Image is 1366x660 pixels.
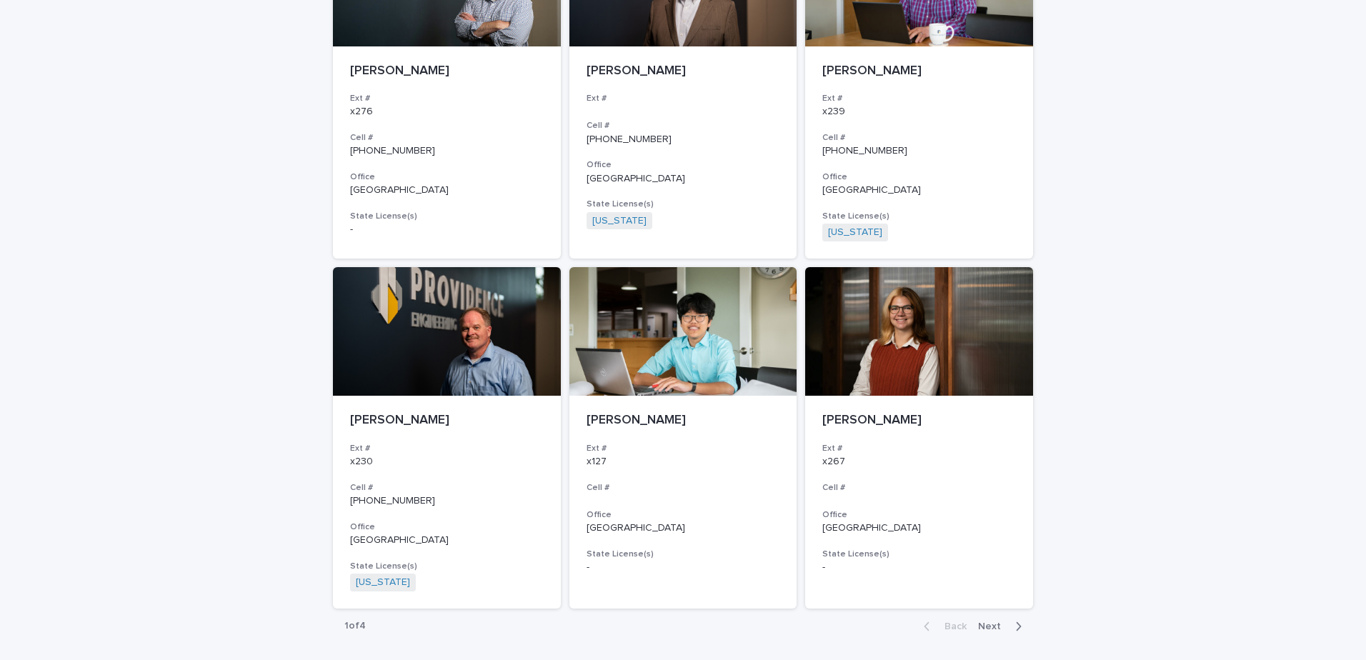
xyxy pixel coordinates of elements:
h3: State License(s) [822,549,1016,560]
p: - [822,561,1016,574]
a: [PERSON_NAME]Ext #x127Cell #Office[GEOGRAPHIC_DATA]State License(s)- [569,267,797,609]
p: [GEOGRAPHIC_DATA] [350,184,544,196]
a: [PHONE_NUMBER] [587,134,672,144]
p: [GEOGRAPHIC_DATA] [350,534,544,546]
h3: Office [822,509,1016,521]
p: [GEOGRAPHIC_DATA] [822,522,1016,534]
h3: Ext # [587,93,780,104]
a: [US_STATE] [592,215,647,227]
a: [US_STATE] [356,576,410,589]
h3: Cell # [822,132,1016,144]
p: - [350,224,544,236]
p: [GEOGRAPHIC_DATA] [822,184,1016,196]
p: [GEOGRAPHIC_DATA] [587,522,780,534]
a: [PHONE_NUMBER] [350,496,435,506]
h3: Office [822,171,1016,183]
h3: Ext # [350,93,544,104]
a: x127 [587,456,607,466]
button: Next [972,620,1033,633]
p: [PERSON_NAME] [822,413,1016,429]
span: Back [936,621,967,631]
h3: Office [587,159,780,171]
h3: Ext # [350,443,544,454]
p: - [587,561,780,574]
p: [GEOGRAPHIC_DATA] [587,173,780,185]
a: x230 [350,456,373,466]
h3: Ext # [587,443,780,454]
h3: Ext # [822,93,1016,104]
p: [PERSON_NAME] [587,413,780,429]
h3: Cell # [350,482,544,494]
h3: State License(s) [822,211,1016,222]
h3: State License(s) [350,561,544,572]
a: [PHONE_NUMBER] [350,146,435,156]
h3: Cell # [587,120,780,131]
a: x267 [822,456,845,466]
h3: State License(s) [587,199,780,210]
h3: Office [350,521,544,533]
p: 1 of 4 [333,609,377,644]
a: [US_STATE] [828,226,882,239]
p: [PERSON_NAME] [350,64,544,79]
h3: Office [587,509,780,521]
h3: State License(s) [587,549,780,560]
h3: Cell # [822,482,1016,494]
h3: Cell # [587,482,780,494]
p: [PERSON_NAME] [822,64,1016,79]
h3: Cell # [350,132,544,144]
button: Back [912,620,972,633]
h3: State License(s) [350,211,544,222]
p: [PERSON_NAME] [350,413,544,429]
h3: Office [350,171,544,183]
a: x239 [822,106,845,116]
p: [PERSON_NAME] [587,64,780,79]
span: Next [978,621,1009,631]
a: [PERSON_NAME]Ext #x267Cell #Office[GEOGRAPHIC_DATA]State License(s)- [805,267,1033,609]
a: x276 [350,106,373,116]
a: [PHONE_NUMBER] [822,146,907,156]
h3: Ext # [822,443,1016,454]
a: [PERSON_NAME]Ext #x230Cell #[PHONE_NUMBER]Office[GEOGRAPHIC_DATA]State License(s)[US_STATE] [333,267,561,609]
